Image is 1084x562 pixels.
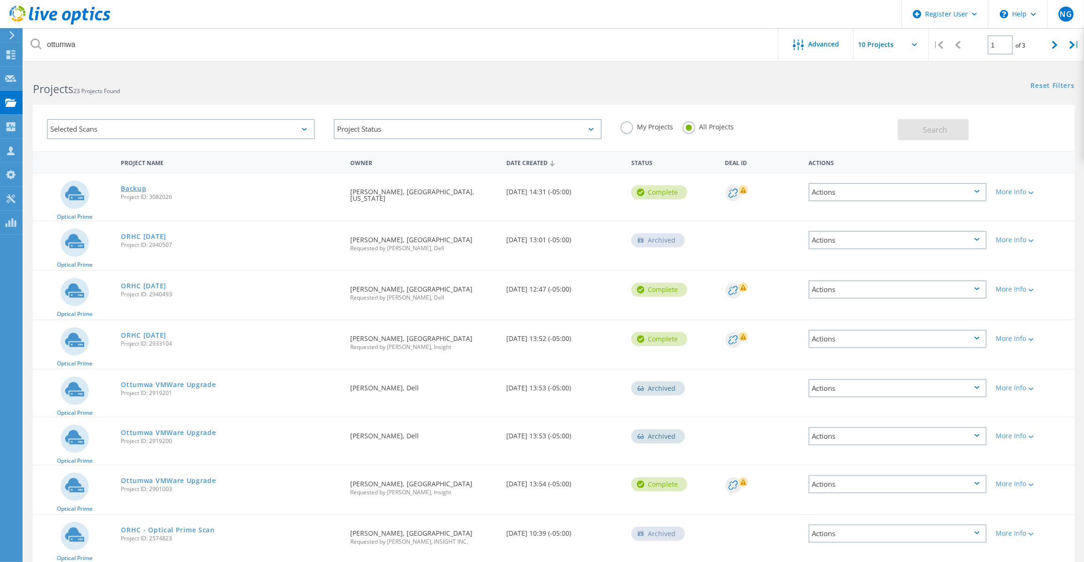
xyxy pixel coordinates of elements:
[121,185,146,192] a: Backup
[57,458,93,464] span: Optical Prime
[996,385,1070,391] div: More Info
[346,222,502,261] div: [PERSON_NAME], [GEOGRAPHIC_DATA]
[121,381,216,388] a: Ottumwa VMWare Upgrade
[350,490,497,495] span: Requested by [PERSON_NAME], Insight
[47,119,315,139] div: Selected Scans
[502,222,627,253] div: [DATE] 13:01 (-05:00)
[121,233,166,240] a: ORHC [DATE]
[121,390,341,396] span: Project ID: 2919201
[346,153,502,171] div: Owner
[996,237,1070,243] div: More Info
[996,286,1070,293] div: More Info
[996,189,1070,195] div: More Info
[502,153,627,171] div: Date Created
[631,429,685,443] div: Archived
[9,20,110,26] a: Live Optics Dashboard
[1015,41,1025,49] span: of 3
[996,433,1070,439] div: More Info
[809,41,840,47] span: Advanced
[57,262,93,268] span: Optical Prime
[121,438,341,444] span: Project ID: 2919200
[502,320,627,351] div: [DATE] 13:52 (-05:00)
[350,295,497,301] span: Requested by [PERSON_NAME], Dell
[121,527,215,533] a: ORHC - Optical Prime Scan
[809,280,987,299] div: Actions
[24,28,779,61] input: Search projects by name, owner, ID, company, etc
[121,332,166,339] a: ORHC [DATE]
[1000,10,1008,18] svg: \n
[346,174,502,211] div: [PERSON_NAME], [GEOGRAPHIC_DATA], [US_STATE]
[809,183,987,201] div: Actions
[631,477,687,491] div: Complete
[996,335,1070,342] div: More Info
[631,381,685,396] div: Archived
[57,361,93,366] span: Optical Prime
[121,486,341,492] span: Project ID: 2901003
[1060,10,1072,18] span: NG
[809,427,987,445] div: Actions
[809,231,987,249] div: Actions
[502,174,627,205] div: [DATE] 14:31 (-05:00)
[809,524,987,543] div: Actions
[350,539,497,545] span: Requested by [PERSON_NAME], INSIGHT INC.
[346,320,502,359] div: [PERSON_NAME], [GEOGRAPHIC_DATA]
[631,185,687,199] div: Complete
[1065,28,1084,62] div: |
[346,515,502,554] div: [PERSON_NAME], [GEOGRAPHIC_DATA]
[631,332,687,346] div: Complete
[121,194,341,200] span: Project ID: 3082026
[721,153,804,171] div: Deal Id
[57,555,93,561] span: Optical Prime
[1031,82,1075,90] a: Reset Filters
[350,245,497,251] span: Requested by [PERSON_NAME], Dell
[346,271,502,310] div: [PERSON_NAME], [GEOGRAPHIC_DATA]
[350,344,497,350] span: Requested by [PERSON_NAME], Insight
[502,418,627,449] div: [DATE] 13:53 (-05:00)
[33,81,73,96] b: Projects
[346,370,502,401] div: [PERSON_NAME], Dell
[898,119,969,140] button: Search
[804,153,991,171] div: Actions
[121,429,216,436] a: Ottumwa VMWare Upgrade
[621,121,673,130] label: My Projects
[57,410,93,416] span: Optical Prime
[346,466,502,505] div: [PERSON_NAME], [GEOGRAPHIC_DATA]
[121,283,166,289] a: ORHC [DATE]
[334,119,602,139] div: Project Status
[923,125,947,135] span: Search
[121,477,216,484] a: Ottumwa VMWare Upgrade
[996,481,1070,487] div: More Info
[57,311,93,317] span: Optical Prime
[996,530,1070,537] div: More Info
[57,214,93,220] span: Optical Prime
[502,370,627,401] div: [DATE] 13:53 (-05:00)
[631,283,687,297] div: Complete
[929,28,948,62] div: |
[116,153,346,171] div: Project Name
[346,418,502,449] div: [PERSON_NAME], Dell
[809,475,987,493] div: Actions
[121,341,341,347] span: Project ID: 2933104
[502,466,627,497] div: [DATE] 13:54 (-05:00)
[627,153,720,171] div: Status
[121,292,341,297] span: Project ID: 2940493
[631,233,685,247] div: Archived
[502,271,627,302] div: [DATE] 12:47 (-05:00)
[683,121,734,130] label: All Projects
[809,330,987,348] div: Actions
[121,242,341,248] span: Project ID: 2940507
[121,536,341,541] span: Project ID: 2574823
[502,515,627,546] div: [DATE] 10:39 (-05:00)
[809,379,987,397] div: Actions
[57,506,93,512] span: Optical Prime
[73,87,120,95] span: 23 Projects Found
[631,527,685,541] div: Archived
